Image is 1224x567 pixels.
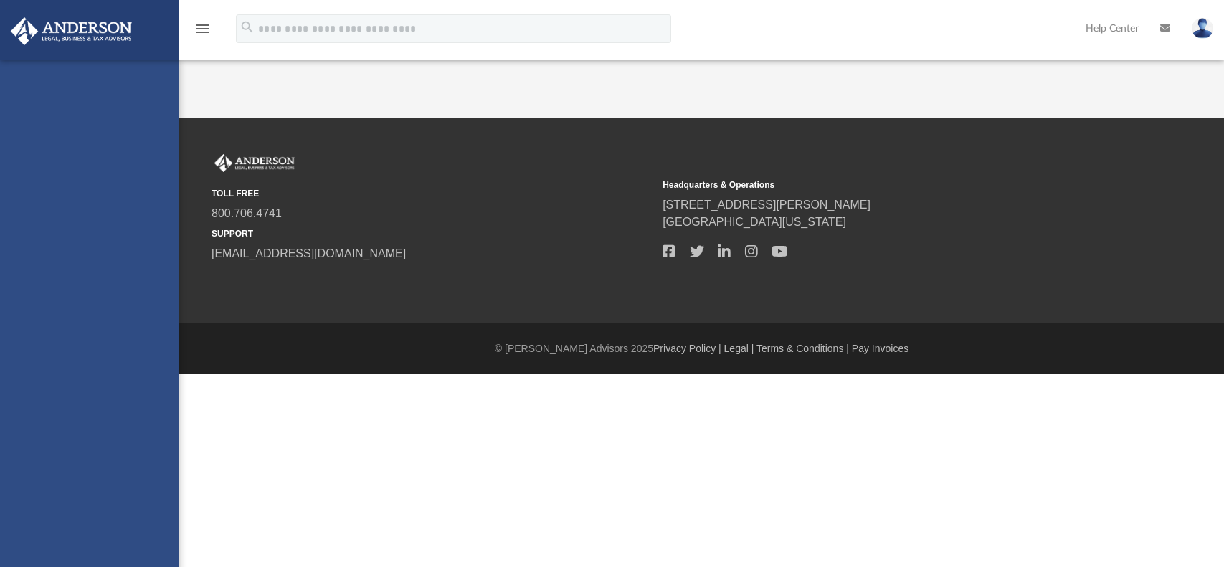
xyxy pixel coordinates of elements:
img: Anderson Advisors Platinum Portal [212,154,298,173]
a: Terms & Conditions | [756,343,849,354]
a: Privacy Policy | [653,343,721,354]
a: Legal | [724,343,754,354]
a: [EMAIL_ADDRESS][DOMAIN_NAME] [212,247,406,259]
a: 800.706.4741 [212,207,282,219]
a: [GEOGRAPHIC_DATA][US_STATE] [663,216,846,228]
img: Anderson Advisors Platinum Portal [6,17,136,45]
i: search [239,19,255,35]
i: menu [194,20,211,37]
a: [STREET_ADDRESS][PERSON_NAME] [663,199,870,211]
small: TOLL FREE [212,187,653,200]
a: menu [194,27,211,37]
div: © [PERSON_NAME] Advisors 2025 [179,341,1224,356]
img: User Pic [1192,18,1213,39]
a: Pay Invoices [852,343,908,354]
small: Headquarters & Operations [663,178,1104,191]
small: SUPPORT [212,227,653,240]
